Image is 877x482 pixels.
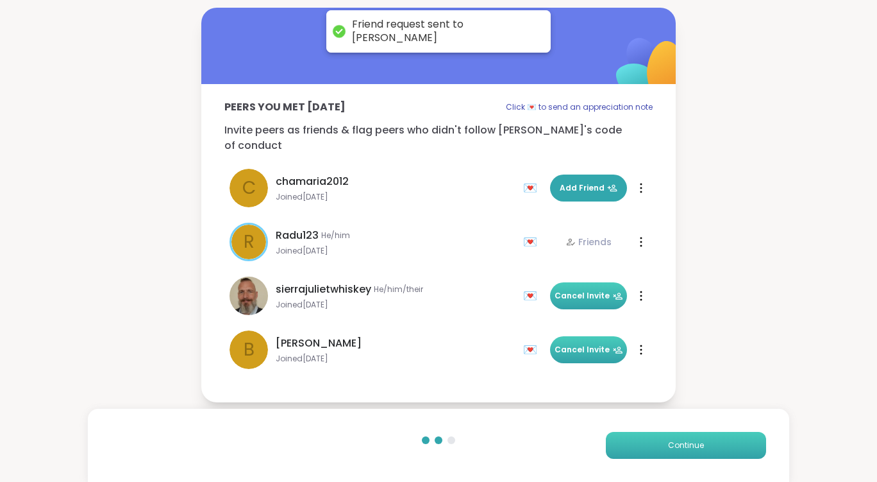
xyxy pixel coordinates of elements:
span: R [244,228,255,255]
span: Cancel Invite [555,290,623,302]
button: Add Friend [550,175,627,202]
span: Joined [DATE] [276,246,515,256]
div: 💌 [523,232,542,252]
span: He/him/their [374,284,423,295]
span: b [244,336,255,363]
p: Click 💌 to send an appreciation note [506,99,653,115]
img: sierrajulietwhiskey [230,277,268,315]
div: Friends [565,236,612,248]
p: Peers you met [DATE] [224,99,346,115]
button: Cancel Invite [550,336,627,363]
span: Joined [DATE] [276,354,515,364]
span: Joined [DATE] [276,192,515,202]
button: Cancel Invite [550,282,627,309]
span: Add Friend [560,182,617,194]
span: Continue [668,440,704,451]
div: 💌 [523,178,542,198]
div: 💌 [523,286,542,306]
div: 💌 [523,340,542,360]
div: Friend request sent to [PERSON_NAME] [352,18,538,45]
span: [PERSON_NAME] [276,336,362,351]
span: Radu123 [276,228,319,243]
span: sierrajulietwhiskey [276,282,371,297]
span: He/him [321,230,350,241]
img: ShareWell Logomark [586,4,714,132]
span: Joined [DATE] [276,300,515,310]
p: Invite peers as friends & flag peers who didn't follow [PERSON_NAME]'s code of conduct [224,123,653,153]
span: c [242,175,256,202]
span: chamaria2012 [276,174,349,189]
button: Continue [606,432,766,459]
span: Cancel Invite [555,344,623,356]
